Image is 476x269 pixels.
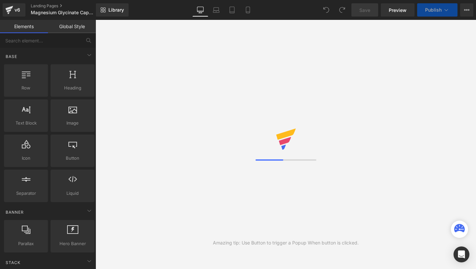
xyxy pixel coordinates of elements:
[31,3,107,9] a: Landing Pages
[31,10,94,15] span: Magnesium Glycinate Capsules - Easy to Swallow Chelated Magnesium
[48,20,96,33] a: Global Style
[53,120,93,127] span: Image
[6,190,46,197] span: Separator
[460,3,473,17] button: More
[5,209,24,215] span: Banner
[96,3,129,17] a: New Library
[6,120,46,127] span: Text Block
[454,246,469,262] div: Open Intercom Messenger
[208,3,224,17] a: Laptop
[417,3,457,17] button: Publish
[5,259,21,266] span: Stack
[53,190,93,197] span: Liquid
[6,240,46,247] span: Parallax
[389,7,407,14] span: Preview
[13,6,21,14] div: v6
[6,84,46,91] span: Row
[224,3,240,17] a: Tablet
[53,84,93,91] span: Heading
[53,240,93,247] span: Hero Banner
[359,7,370,14] span: Save
[192,3,208,17] a: Desktop
[320,3,333,17] button: Undo
[240,3,256,17] a: Mobile
[381,3,415,17] a: Preview
[5,53,18,60] span: Base
[336,3,349,17] button: Redo
[6,155,46,162] span: Icon
[108,7,124,13] span: Library
[3,3,25,17] a: v6
[53,155,93,162] span: Button
[213,239,359,246] div: Amazing tip: Use Button to trigger a Popup When button is clicked.
[425,7,442,13] span: Publish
